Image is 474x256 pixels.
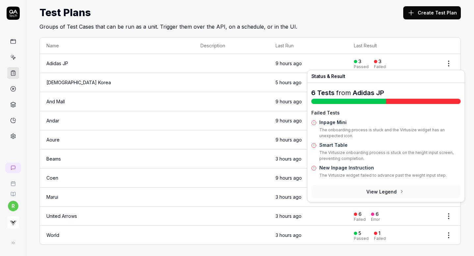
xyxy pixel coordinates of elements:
div: 6 [358,211,361,217]
button: Create Test Plan [403,6,461,19]
div: Failed [354,218,366,221]
a: United Arrows [46,213,77,219]
a: Inpage Mini [319,119,347,125]
a: World [46,232,59,238]
button: r [8,201,18,211]
h2: Groups of Test Cases that can be run as a unit. Trigger them over the API, on a schedule, or in t... [39,20,461,31]
th: Description [194,38,269,54]
div: 6 [376,211,379,217]
p: The Virtusize onboarding process is stuck on the height input screen, preventing completion. [319,150,461,164]
th: Name [40,38,194,54]
div: Passed [354,65,369,69]
a: New Inpage Instruction [319,165,374,170]
a: Aoure [46,137,60,142]
th: Last Run [269,38,347,54]
p: The onboarding process is stuck and the Virtusize widget has an unexpected icon. [319,127,461,141]
div: Failed [374,237,386,241]
div: 3 [358,59,361,64]
time: 9 hours ago [276,175,302,181]
a: Adidas JP [46,61,68,66]
a: Book a call with us [3,176,23,186]
h1: Test Plans [39,5,91,20]
a: And Mall [46,99,65,104]
a: Documentation [3,186,23,197]
a: Coen [46,175,58,181]
div: 5 [358,230,361,236]
p: The Virtusize widget failed to advance past the weight input step. [319,172,461,181]
span: from [336,89,351,97]
a: Marui [46,194,58,200]
time: 3 hours ago [276,194,302,200]
a: Smart Table [319,142,348,148]
span: 6 Tests [311,89,335,97]
time: 3 hours ago [276,213,302,219]
a: New conversation [5,163,21,173]
button: Virtusize Logo [3,211,23,230]
h4: Status & Result [311,74,461,79]
a: [DEMOGRAPHIC_DATA] Korea [46,80,111,85]
time: 3 hours ago [276,156,302,162]
div: Error [371,218,380,221]
th: Last Result [347,38,437,54]
div: Failed [354,198,366,202]
button: View Legend [311,185,461,198]
div: 1 [379,230,381,236]
time: 9 hours ago [276,118,302,123]
a: Adidas JP [353,89,384,97]
time: 9 hours ago [276,137,302,142]
a: Beams [46,156,61,162]
time: 3 hours ago [276,232,302,238]
img: Virtusize Logo [7,217,19,228]
div: Failed [374,65,386,69]
div: Passed [354,237,369,241]
time: 9 hours ago [276,99,302,104]
time: 5 hours ago [276,80,302,85]
time: 9 hours ago [276,61,302,66]
div: 3 [379,59,382,64]
h4: Failed Tests [311,107,461,116]
a: Andar [46,118,59,123]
